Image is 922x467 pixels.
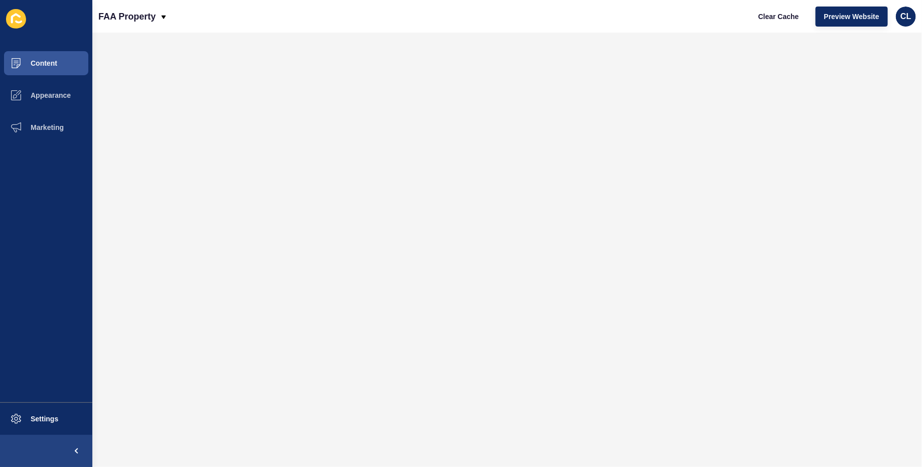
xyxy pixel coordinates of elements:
span: Preview Website [824,12,879,22]
p: FAA Property [98,4,156,29]
button: Preview Website [816,7,888,27]
span: CL [900,12,911,22]
span: Clear Cache [758,12,799,22]
button: Clear Cache [750,7,808,27]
